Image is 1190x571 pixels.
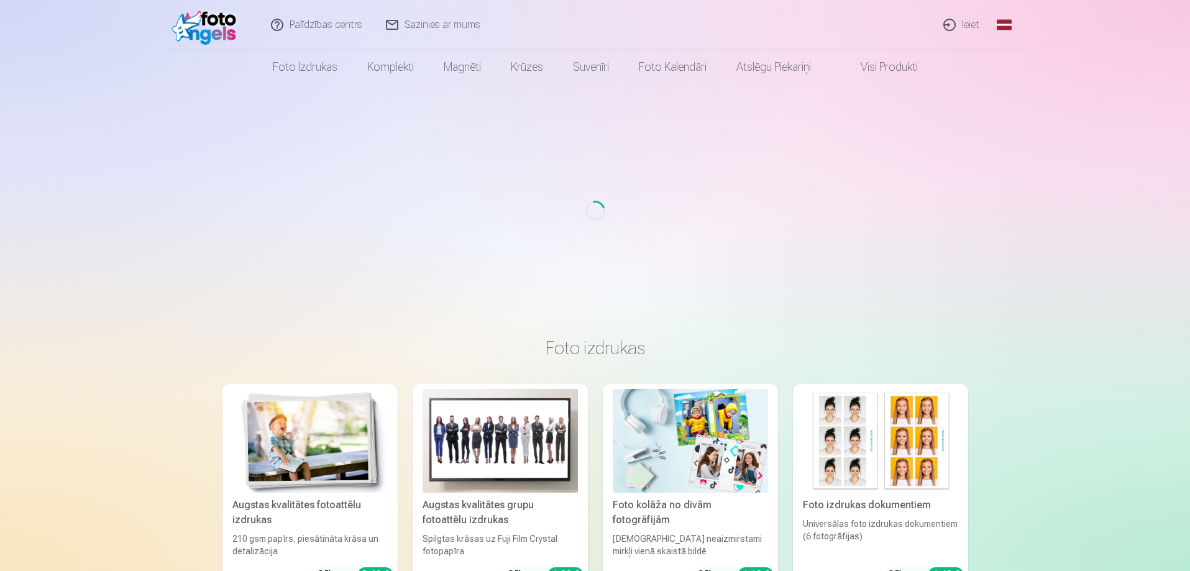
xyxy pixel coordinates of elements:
img: Foto izdrukas dokumentiem [803,389,958,493]
div: Universālas foto izdrukas dokumentiem (6 fotogrāfijas) [798,518,963,557]
div: Foto kolāža no divām fotogrāfijām [608,498,773,528]
a: Krūzes [496,50,558,85]
div: 210 gsm papīrs, piesātināta krāsa un detalizācija [227,532,393,557]
a: Magnēti [429,50,496,85]
img: /fa1 [172,5,243,45]
a: Atslēgu piekariņi [721,50,826,85]
a: Visi produkti [826,50,933,85]
div: Augstas kvalitātes grupu fotoattēlu izdrukas [418,498,583,528]
div: Foto izdrukas dokumentiem [798,498,963,513]
img: Augstas kvalitātes fotoattēlu izdrukas [232,389,388,493]
a: Foto izdrukas [258,50,352,85]
img: Augstas kvalitātes grupu fotoattēlu izdrukas [423,389,578,493]
h3: Foto izdrukas [232,337,958,359]
div: [DEMOGRAPHIC_DATA] neaizmirstami mirkļi vienā skaistā bildē [608,532,773,557]
div: Augstas kvalitātes fotoattēlu izdrukas [227,498,393,528]
img: Foto kolāža no divām fotogrāfijām [613,389,768,493]
a: Foto kalendāri [624,50,721,85]
div: Spilgtas krāsas uz Fuji Film Crystal fotopapīra [418,532,583,557]
a: Suvenīri [558,50,624,85]
a: Komplekti [352,50,429,85]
